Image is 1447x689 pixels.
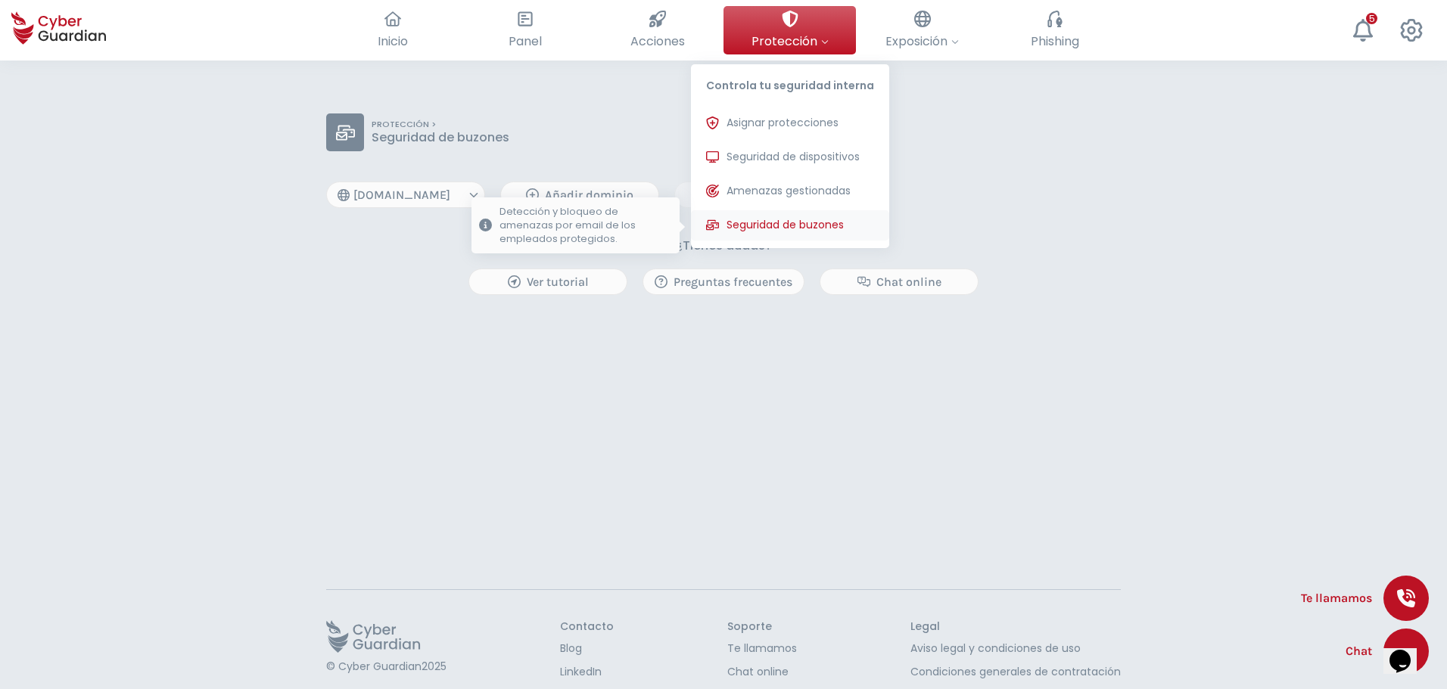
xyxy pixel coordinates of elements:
button: ProtecciónControla tu seguridad internaAsignar proteccionesSeguridad de dispositivosAmenazas gest... [723,6,856,54]
h3: Soporte [727,620,797,634]
iframe: chat widget [1383,628,1432,674]
p: Controla tu seguridad interna [691,64,889,101]
button: Seguridad de buzonesDetección y bloqueo de amenazas por email de los empleados protegidos. [691,210,889,241]
p: © Cyber Guardian 2025 [326,660,447,674]
span: Asignar protecciones [727,115,839,131]
button: Asignar protecciones [691,108,889,138]
div: Chat online [832,273,966,291]
span: Chat [1346,642,1372,660]
button: Exposición [856,6,988,54]
span: Panel [509,32,542,51]
p: Detección y bloqueo de amenazas por email de los empleados protegidos. [499,205,672,246]
span: Inicio [378,32,408,51]
button: Acciones [591,6,723,54]
button: Chat online [820,268,979,295]
button: Inicio [326,6,459,54]
button: call us button [1383,576,1429,621]
div: Preguntas frecuentes [655,273,792,291]
div: Añadir dominio [512,186,647,204]
a: Te llamamos [727,641,797,656]
button: Amenazas gestionadas [691,176,889,206]
button: Preguntas frecuentes [643,268,804,295]
h3: ¿Tienes dudas? [676,238,772,253]
span: Te llamamos [1301,589,1372,607]
button: Añadir dominio [500,182,659,208]
a: Blog [560,641,614,656]
button: Panel [459,6,591,54]
p: PROTECCIÓN > [372,119,509,130]
button: Seguridad de dispositivos [691,142,889,172]
a: LinkedIn [560,664,614,680]
div: Ver tutorial [481,273,615,291]
span: Acciones [630,32,685,51]
button: Phishing [988,6,1121,54]
span: Protección [752,32,829,51]
a: Aviso legal y condiciones de uso [910,641,1121,656]
span: Exposición [885,32,959,51]
a: Chat online [727,664,797,680]
span: Seguridad de dispositivos [727,149,860,165]
a: Condiciones generales de contratación [910,664,1121,680]
span: Amenazas gestionadas [727,183,851,199]
button: Ver tutorial [468,268,627,295]
h3: Legal [910,620,1121,634]
span: Phishing [1031,32,1079,51]
div: 5 [1366,13,1377,24]
div: Quitar dominio [686,186,821,204]
span: Seguridad de buzones [727,217,844,233]
h3: Contacto [560,620,614,634]
p: Seguridad de buzones [372,130,509,145]
button: Quitar dominio [674,182,833,208]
